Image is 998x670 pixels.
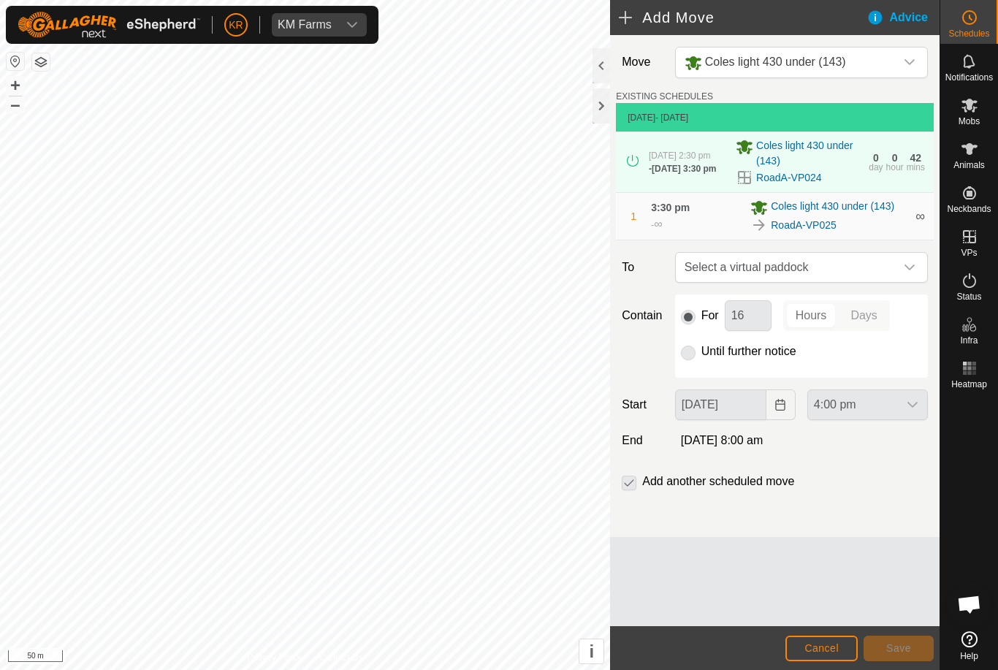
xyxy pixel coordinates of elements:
span: VPs [961,248,977,257]
a: Privacy Policy [248,651,302,664]
a: RoadA-VP025 [771,218,837,233]
span: Coles light 430 under [679,47,895,77]
div: 0 [873,153,879,163]
div: day [869,163,883,172]
label: Add another scheduled move [642,476,794,487]
span: ∞ [915,209,925,224]
span: Mobs [959,117,980,126]
a: RoadA-VP024 [756,170,822,186]
label: Until further notice [701,346,796,357]
div: dropdown trigger [895,253,924,282]
button: Cancel [785,636,858,661]
button: – [7,96,24,113]
div: KM Farms [278,19,332,31]
button: Map Layers [32,53,50,71]
span: Heatmap [951,380,987,389]
span: 1 [631,210,636,222]
a: Contact Us [319,651,362,664]
span: Help [960,652,978,661]
div: dropdown trigger [338,13,367,37]
span: [DATE] [628,113,655,123]
span: i [589,642,594,661]
span: Select a virtual paddock [679,253,895,282]
button: i [579,639,603,663]
img: Gallagher Logo [18,12,200,38]
span: [DATE] 8:00 am [681,434,763,446]
a: Help [940,625,998,666]
img: To [750,216,768,234]
span: Coles light 430 under (143) [705,56,846,68]
span: Infra [960,336,978,345]
span: Notifications [945,73,993,82]
button: Choose Date [766,389,796,420]
label: To [616,252,668,283]
label: End [616,432,668,449]
label: For [701,310,719,321]
label: Start [616,396,668,414]
span: ∞ [654,218,662,230]
div: - [649,162,716,175]
button: + [7,77,24,94]
div: - [651,216,662,233]
span: - [DATE] [655,113,688,123]
span: KR [229,18,243,33]
span: Save [886,642,911,654]
div: mins [907,163,925,172]
div: hour [886,163,904,172]
span: Neckbands [947,205,991,213]
button: Save [864,636,934,661]
span: KM Farms [272,13,338,37]
div: dropdown trigger [895,47,924,77]
label: EXISTING SCHEDULES [616,90,713,103]
span: Coles light 430 under (143) [771,199,894,216]
span: Status [956,292,981,301]
div: Open chat [948,582,991,626]
span: Coles light 430 under (143) [756,138,860,169]
span: [DATE] 3:30 pm [652,164,716,174]
label: Move [616,47,668,78]
h2: Add Move [619,9,866,26]
div: 0 [892,153,898,163]
label: Contain [616,307,668,324]
button: Reset Map [7,53,24,70]
span: [DATE] 2:30 pm [649,151,710,161]
span: 3:30 pm [651,202,690,213]
span: Schedules [948,29,989,38]
div: Advice [866,9,940,26]
span: Cancel [804,642,839,654]
div: 42 [910,153,922,163]
span: Animals [953,161,985,170]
